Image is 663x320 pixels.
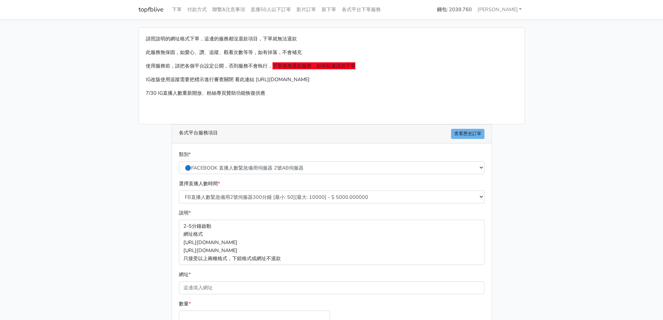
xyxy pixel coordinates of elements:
[475,3,525,16] a: [PERSON_NAME]
[146,35,518,43] p: 請照說明的網址格式下單，這邊的服務都沒退款項目，下單就無法退款
[179,281,484,294] input: 這邊填入網址
[339,3,384,16] a: 各式平台下單服務
[179,150,191,158] label: 類別
[294,3,319,16] a: 影片訂單
[139,3,164,16] a: topfblive
[184,3,210,16] a: 付款方式
[172,125,491,143] div: 各式平台服務項目
[169,3,184,16] a: 下單
[210,3,248,16] a: 聯繫&注意事項
[179,209,191,217] label: 說明
[248,3,294,16] a: 直播50人以下訂單
[437,6,472,13] strong: 錢包: 2039.760
[319,3,339,16] a: 新下單
[434,3,475,16] a: 錢包: 2039.760
[451,129,484,139] a: 查看歷史訂單
[146,48,518,56] p: 此服務無保固，如愛心、讚、追蹤、觀看次數等等，如有掉落，不會補充
[146,89,518,97] p: 7/30 IG直播人數重新開放、粉絲專頁贊助功能恢復供應
[146,76,518,84] p: IG改版使用追蹤需要把標示進行審查關閉 看此連結 [URL][DOMAIN_NAME]
[179,220,484,265] p: 2-5分鐘啟動 網址格式 [URL][DOMAIN_NAME] [URL][DOMAIN_NAME] 只接受以上兩種格式，下錯格式或網址不退款
[179,271,191,279] label: 網址
[179,300,191,308] label: 數量
[179,180,220,188] label: 選擇直播人數時間
[146,62,518,70] p: 使用服務前，請把各個平台設定公開，否則服務不會執行，
[273,62,355,69] span: 下單後無退款服務，如有疑慮請勿下單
